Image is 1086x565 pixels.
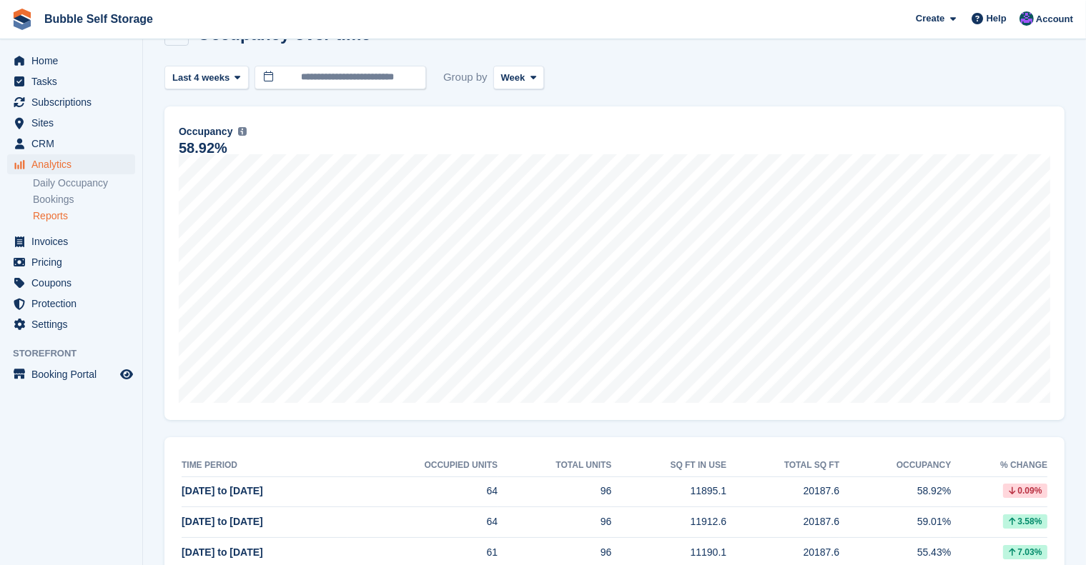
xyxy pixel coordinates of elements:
[7,252,135,272] a: menu
[118,366,135,383] a: Preview store
[839,507,951,538] td: 59.01%
[31,51,117,71] span: Home
[1020,11,1034,26] img: Stuart Jackson
[501,71,525,85] span: Week
[951,454,1047,477] th: % change
[1036,12,1073,26] span: Account
[31,273,117,293] span: Coupons
[347,507,498,538] td: 64
[13,346,142,361] span: Storefront
[31,71,117,91] span: Tasks
[31,314,117,334] span: Settings
[7,134,135,154] a: menu
[726,507,839,538] td: 20187.6
[31,231,117,251] span: Invoices
[839,454,951,477] th: Occupancy
[33,193,135,206] a: Bookings
[611,454,726,477] th: sq ft in use
[182,546,263,558] span: [DATE] to [DATE]
[31,154,117,174] span: Analytics
[7,314,135,334] a: menu
[33,176,135,190] a: Daily Occupancy
[7,231,135,251] a: menu
[498,507,611,538] td: 96
[7,294,135,314] a: menu
[839,476,951,507] td: 58.92%
[611,476,726,507] td: 11895.1
[31,294,117,314] span: Protection
[1003,514,1047,529] div: 3.58%
[164,66,249,89] button: Last 4 weeks
[987,11,1007,26] span: Help
[31,252,117,272] span: Pricing
[443,66,488,89] span: Group by
[347,476,498,507] td: 64
[726,476,839,507] td: 20187.6
[182,454,347,477] th: Time period
[31,113,117,133] span: Sites
[7,364,135,384] a: menu
[7,51,135,71] a: menu
[179,124,232,139] span: Occupancy
[31,364,117,384] span: Booking Portal
[11,9,33,30] img: stora-icon-8386f47178a22dfd0bd8f6a31ec36ba5ce8667c1dd55bd0f319d3a0aa187defe.svg
[916,11,944,26] span: Create
[182,485,263,496] span: [DATE] to [DATE]
[7,71,135,91] a: menu
[493,66,544,89] button: Week
[611,507,726,538] td: 11912.6
[498,476,611,507] td: 96
[1003,484,1047,498] div: 0.09%
[7,154,135,174] a: menu
[7,92,135,112] a: menu
[238,127,247,136] img: icon-info-grey-7440780725fd019a000dd9b08b2336e03edf1995a4989e88bcd33f0948082b44.svg
[31,92,117,112] span: Subscriptions
[7,113,135,133] a: menu
[179,142,227,154] div: 58.92%
[1003,545,1047,559] div: 7.03%
[347,454,498,477] th: Occupied units
[182,516,263,527] span: [DATE] to [DATE]
[172,71,229,85] span: Last 4 weeks
[726,454,839,477] th: Total sq ft
[7,273,135,293] a: menu
[498,454,611,477] th: Total units
[39,7,159,31] a: Bubble Self Storage
[31,134,117,154] span: CRM
[33,209,135,223] a: Reports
